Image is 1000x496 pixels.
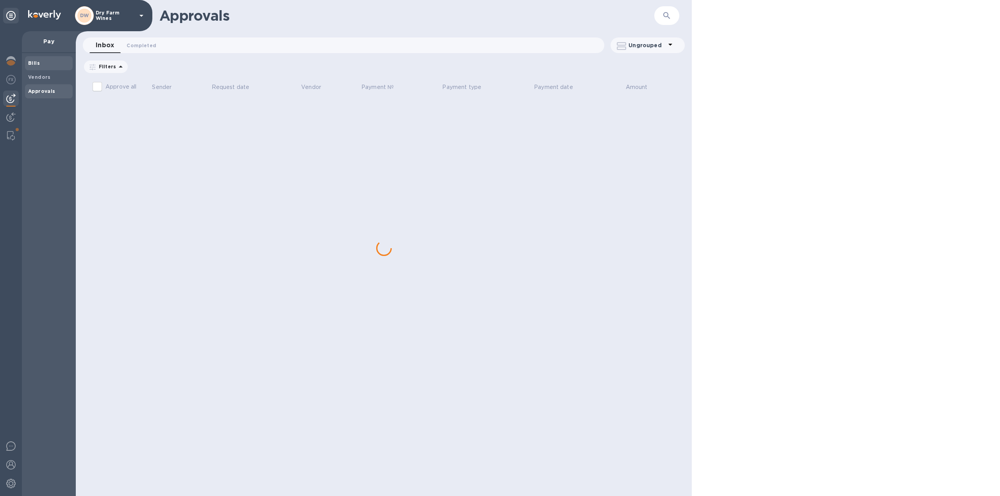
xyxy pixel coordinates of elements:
p: Payment № [361,83,394,91]
b: Bills [28,60,40,66]
span: Inbox [96,40,114,51]
span: Sender [152,83,182,91]
span: Request date [212,83,260,91]
p: Vendor [301,83,321,91]
b: Approvals [28,88,55,94]
img: Logo [28,10,61,20]
b: DW [80,12,89,18]
span: Completed [127,41,156,50]
p: Payment type [442,83,481,91]
img: Foreign exchange [6,75,16,84]
p: Approve all [105,83,136,91]
b: Vendors [28,74,51,80]
p: Payment date [534,83,573,91]
p: Amount [626,83,648,91]
span: Payment date [534,83,583,91]
span: Payment type [442,83,491,91]
p: Request date [212,83,250,91]
p: Dry Farm Wines [96,10,135,21]
h1: Approvals [159,7,575,24]
div: Unpin categories [3,8,19,23]
p: Filters [96,63,116,70]
p: Sender [152,83,171,91]
p: Ungrouped [629,41,666,49]
span: Vendor [301,83,331,91]
p: Pay [28,37,70,45]
span: Payment № [361,83,404,91]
